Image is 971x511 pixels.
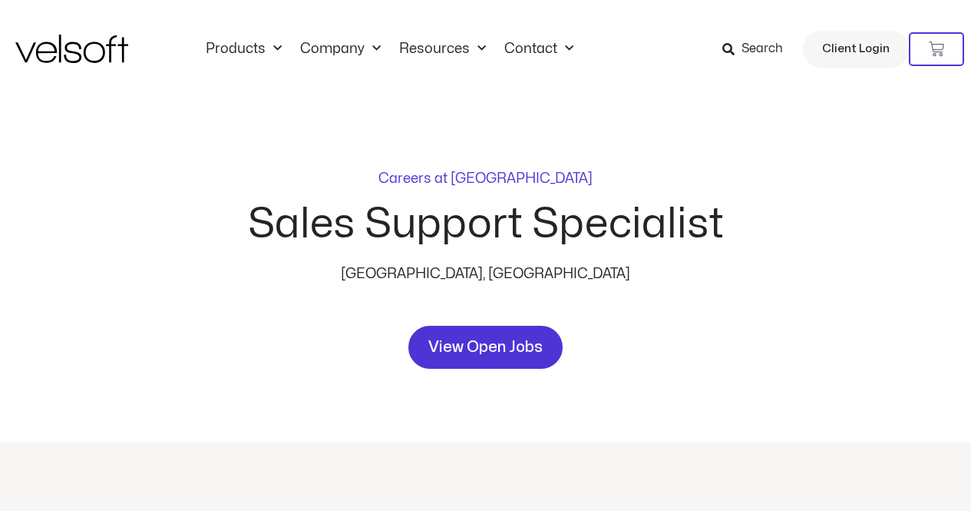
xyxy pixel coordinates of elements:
a: View Open Jobs [408,326,563,369]
span: Search [741,39,783,59]
span: View Open Jobs [428,335,543,360]
p: [GEOGRAPHIC_DATA], [GEOGRAPHIC_DATA] [325,264,647,285]
img: Velsoft Training Materials [15,35,128,63]
h2: Sales Support Specialist [248,204,724,245]
a: ProductsMenu Toggle [197,41,291,58]
a: ContactMenu Toggle [495,41,583,58]
nav: Menu [197,41,583,58]
a: Client Login [803,31,909,68]
a: Search [722,36,794,62]
a: CompanyMenu Toggle [291,41,390,58]
a: ResourcesMenu Toggle [390,41,495,58]
p: Careers at [GEOGRAPHIC_DATA] [378,172,593,186]
span: Client Login [822,39,890,59]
